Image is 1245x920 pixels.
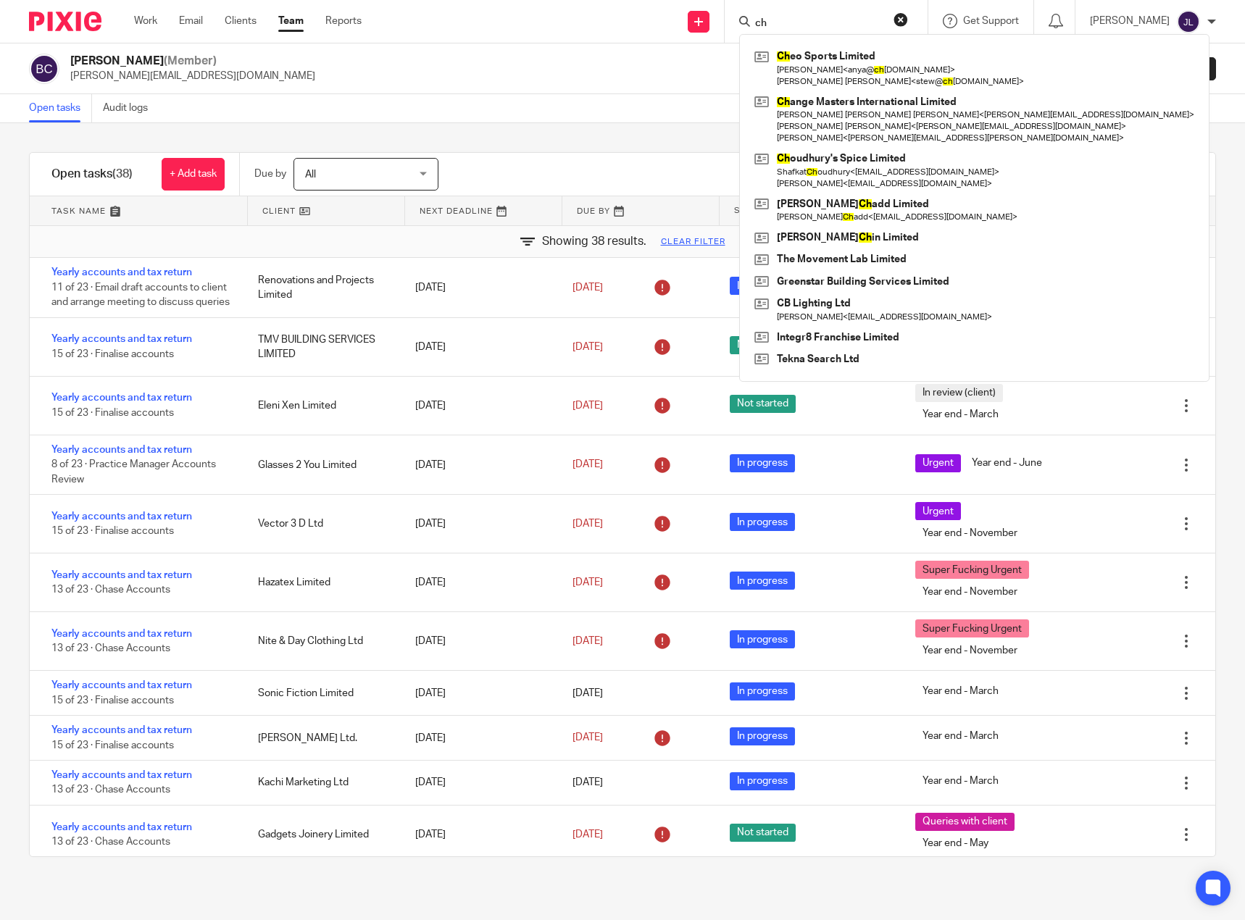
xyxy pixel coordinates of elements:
[915,524,1025,542] span: Year end - November
[572,401,603,411] span: [DATE]
[51,837,170,847] span: 13 of 23 · Chase Accounts
[401,568,558,597] div: [DATE]
[572,778,603,788] span: [DATE]
[29,54,59,84] img: svg%3E
[401,333,558,361] div: [DATE]
[243,509,401,538] div: Vector 3 D Ltd
[915,682,1006,701] span: Year end - March
[572,519,603,529] span: [DATE]
[243,266,401,310] div: Renovations and Projects Limited
[278,14,304,28] a: Team
[401,451,558,480] div: [DATE]
[915,641,1025,659] span: Year end - November
[51,408,174,418] span: 15 of 23 · Finalise accounts
[51,770,192,780] a: Yearly accounts and tax return
[51,629,192,639] a: Yearly accounts and tax return
[915,454,961,472] span: Urgent
[51,527,174,537] span: 15 of 23 · Finalise accounts
[401,509,558,538] div: [DATE]
[243,325,401,369] div: TMV BUILDING SERVICES LIMITED
[325,14,362,28] a: Reports
[243,391,401,420] div: Eleni Xen Limited
[572,636,603,646] span: [DATE]
[572,829,603,840] span: [DATE]
[243,724,401,753] div: [PERSON_NAME] Ltd.
[965,454,1049,472] span: Year end - June
[162,158,225,191] a: + Add task
[401,273,558,302] div: [DATE]
[51,585,170,595] span: 13 of 23 · Chase Accounts
[243,768,401,797] div: Kachi Marketing Ltd
[754,17,884,30] input: Search
[730,277,795,295] span: In progress
[572,733,603,743] span: [DATE]
[915,502,961,520] span: Urgent
[730,727,795,745] span: In progress
[70,54,315,69] h2: [PERSON_NAME]
[915,561,1029,579] span: Super Fucking Urgent
[915,813,1015,831] span: Queries with client
[51,644,170,654] span: 13 of 23 · Chase Accounts
[51,570,192,580] a: Yearly accounts and tax return
[29,12,101,31] img: Pixie
[401,768,558,797] div: [DATE]
[1177,10,1200,33] img: svg%3E
[51,267,192,277] a: Yearly accounts and tax return
[894,12,908,27] button: Clear
[243,451,401,480] div: Glasses 2 You Limited
[730,513,795,531] span: In progress
[51,167,133,182] h1: Open tasks
[730,682,795,701] span: In progress
[572,342,603,352] span: [DATE]
[51,334,192,344] a: Yearly accounts and tax return
[734,204,770,217] span: Status
[243,627,401,656] div: Nite & Day Clothing Ltd
[730,336,796,354] span: Not started
[243,568,401,597] div: Hazatex Limited
[243,820,401,849] div: Gadgets Joinery Limited
[730,772,795,790] span: In progress
[51,695,174,706] span: 15 of 23 · Finalise accounts
[572,688,603,698] span: [DATE]
[51,740,174,750] span: 15 of 23 · Finalise accounts
[164,55,217,67] span: (Member)
[51,393,192,403] a: Yearly accounts and tax return
[103,94,159,122] a: Audit logs
[915,835,996,853] span: Year end - May
[70,69,315,83] p: [PERSON_NAME][EMAIL_ADDRESS][DOMAIN_NAME]
[730,572,795,590] span: In progress
[542,233,646,250] span: Showing 38 results.
[51,822,192,832] a: Yearly accounts and tax return
[1090,14,1170,28] p: [PERSON_NAME]
[963,16,1019,26] span: Get Support
[51,460,216,485] span: 8 of 23 · Practice Manager Accounts Review
[915,772,1006,790] span: Year end - March
[112,168,133,180] span: (38)
[134,14,157,28] a: Work
[401,820,558,849] div: [DATE]
[572,577,603,587] span: [DATE]
[915,406,1006,424] span: Year end - March
[915,384,1003,402] span: In review (client)
[51,511,192,522] a: Yearly accounts and tax return
[401,724,558,753] div: [DATE]
[661,236,725,248] a: Clear filter
[401,391,558,420] div: [DATE]
[572,283,603,293] span: [DATE]
[915,727,1006,745] span: Year end - March
[225,14,257,28] a: Clients
[29,94,92,122] a: Open tasks
[401,627,558,656] div: [DATE]
[243,679,401,708] div: Sonic Fiction Limited
[730,824,796,842] span: Not started
[305,170,316,180] span: All
[254,167,286,181] p: Due by
[51,445,192,455] a: Yearly accounts and tax return
[401,679,558,708] div: [DATE]
[730,630,795,648] span: In progress
[572,459,603,469] span: [DATE]
[730,454,795,472] span: In progress
[51,680,192,690] a: Yearly accounts and tax return
[915,582,1025,601] span: Year end - November
[915,619,1029,637] span: Super Fucking Urgent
